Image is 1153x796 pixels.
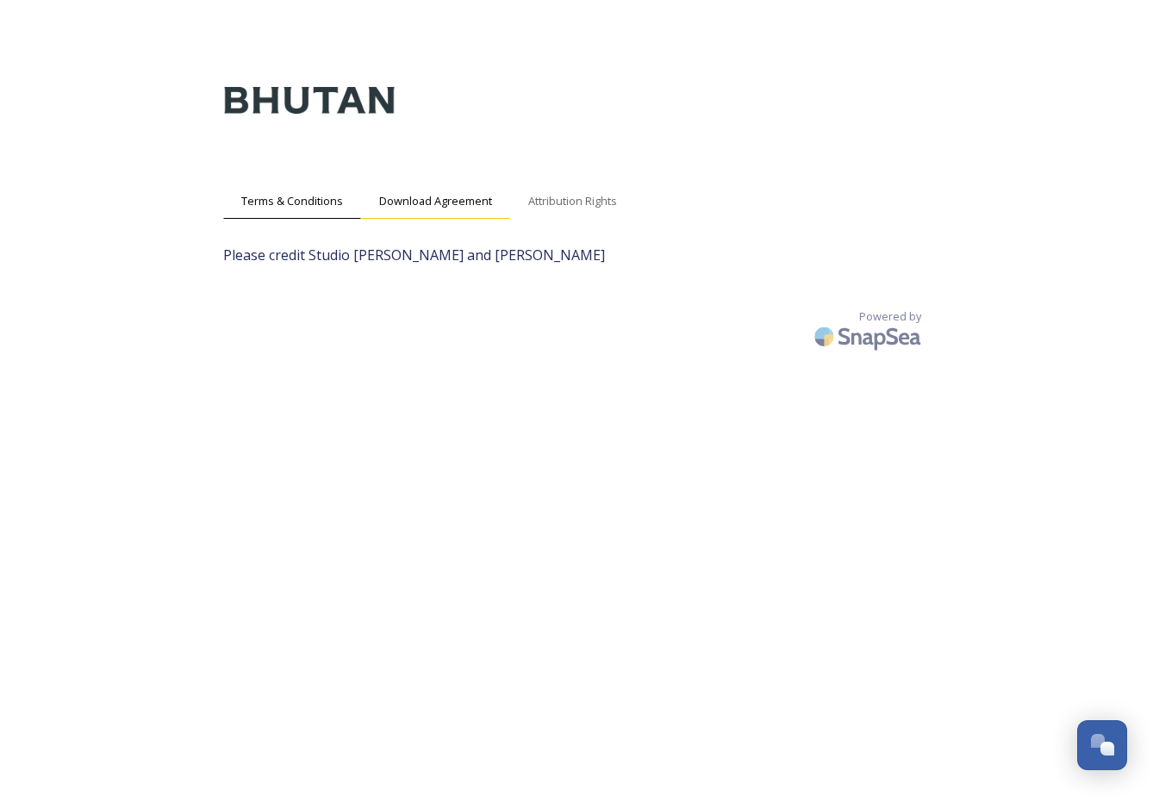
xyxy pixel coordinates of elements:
[379,193,492,209] span: Download Agreement
[223,52,396,149] img: Kingdom-of-Bhutan-Logo.png
[223,245,930,265] span: Please credit Studio [PERSON_NAME] and [PERSON_NAME]
[1077,720,1127,770] button: Open Chat
[241,193,343,209] span: Terms & Conditions
[809,316,930,357] img: SnapSea Logo
[528,193,617,209] span: Attribution Rights
[859,308,921,325] span: Powered by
